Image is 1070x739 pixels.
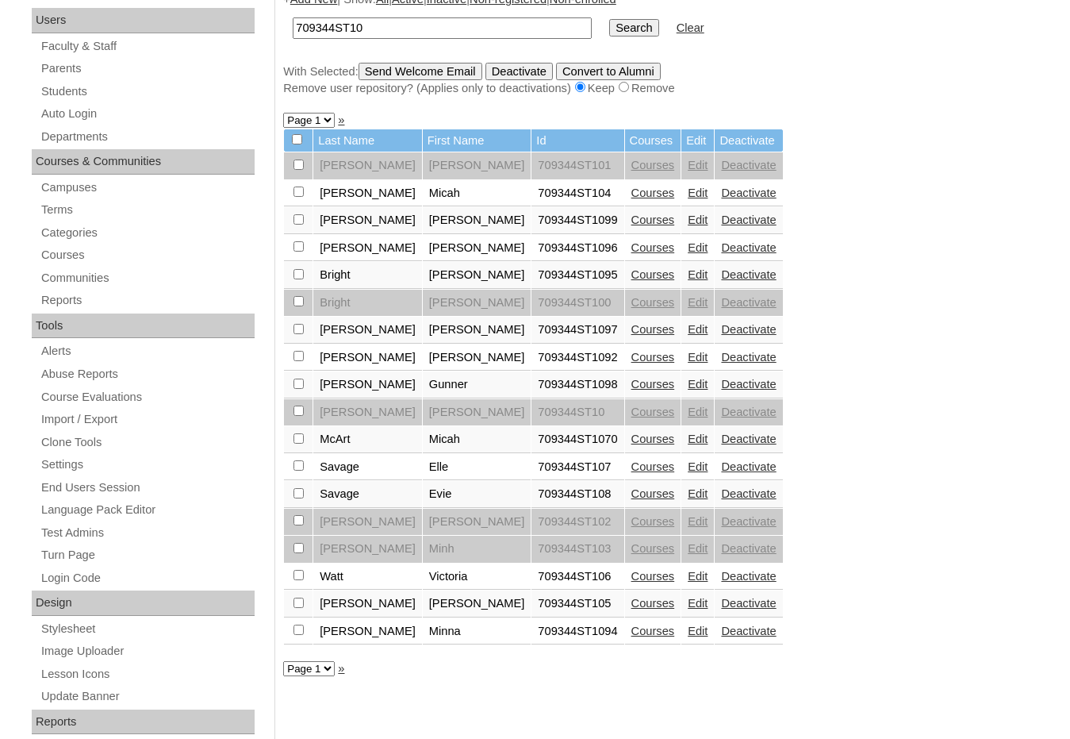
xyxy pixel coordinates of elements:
[721,268,776,281] a: Deactivate
[485,63,553,80] input: Deactivate
[631,570,675,583] a: Courses
[531,618,623,645] td: 709344ST1094
[721,378,776,391] a: Deactivate
[423,207,531,234] td: [PERSON_NAME]
[688,487,708,500] a: Edit
[423,129,531,152] td: First Name
[531,207,623,234] td: 709344ST1099
[313,235,422,262] td: [PERSON_NAME]
[531,564,623,591] td: 709344ST106
[688,515,708,528] a: Edit
[293,17,592,39] input: Search
[721,406,776,418] a: Deactivate
[423,536,531,563] td: Minh
[40,127,255,147] a: Departments
[688,406,708,418] a: Edit
[313,481,422,508] td: Savage
[688,460,708,473] a: Edit
[283,63,1054,97] div: With Selected:
[631,159,675,171] a: Courses
[688,351,708,364] a: Edit
[313,454,422,481] td: Savage
[40,500,255,520] a: Language Pack Editor
[423,180,531,207] td: Micah
[531,235,623,262] td: 709344ST1096
[40,291,255,310] a: Reports
[631,323,675,336] a: Courses
[32,8,255,33] div: Users
[40,478,255,498] a: End Users Session
[531,344,623,371] td: 709344ST1092
[40,245,255,265] a: Courses
[313,509,422,536] td: [PERSON_NAME]
[32,149,255,175] div: Courses & Communities
[631,487,675,500] a: Courses
[40,664,255,684] a: Lesson Icons
[681,129,714,152] td: Edit
[313,317,422,344] td: [PERSON_NAME]
[631,597,675,610] a: Courses
[338,114,344,126] a: »
[721,570,776,583] a: Deactivate
[32,710,255,735] div: Reports
[40,364,255,384] a: Abuse Reports
[631,187,675,199] a: Courses
[423,481,531,508] td: Evie
[721,625,776,637] a: Deactivate
[359,63,482,80] input: Send Welcome Email
[625,129,681,152] td: Courses
[631,351,675,364] a: Courses
[423,262,531,289] td: [PERSON_NAME]
[715,129,782,152] td: Deactivate
[721,159,776,171] a: Deactivate
[40,59,255,79] a: Parents
[313,371,422,398] td: [PERSON_NAME]
[531,591,623,618] td: 709344ST105
[631,296,675,309] a: Courses
[531,180,623,207] td: 709344ST104
[423,591,531,618] td: [PERSON_NAME]
[556,63,661,80] input: Convert to Alumni
[313,129,422,152] td: Last Name
[40,37,255,56] a: Faculty & Staff
[721,515,776,528] a: Deactivate
[40,619,255,639] a: Stylesheet
[423,564,531,591] td: Victoria
[40,82,255,102] a: Students
[40,410,255,429] a: Import / Export
[631,268,675,281] a: Courses
[313,207,422,234] td: [PERSON_NAME]
[40,455,255,475] a: Settings
[721,433,776,445] a: Deactivate
[40,433,255,452] a: Clone Tools
[423,344,531,371] td: [PERSON_NAME]
[40,387,255,407] a: Course Evaluations
[313,426,422,453] td: McArt
[721,487,776,500] a: Deactivate
[313,399,422,426] td: [PERSON_NAME]
[631,433,675,445] a: Courses
[688,625,708,637] a: Edit
[40,178,255,198] a: Campuses
[423,317,531,344] td: [PERSON_NAME]
[721,296,776,309] a: Deactivate
[423,235,531,262] td: [PERSON_NAME]
[531,317,623,344] td: 709344ST1097
[531,262,623,289] td: 709344ST1095
[631,214,675,226] a: Courses
[313,591,422,618] td: [PERSON_NAME]
[283,80,1054,97] div: Remove user repository? (Applies only to deactivations) Keep Remove
[721,460,776,473] a: Deactivate
[531,426,623,453] td: 709344ST1070
[631,625,675,637] a: Courses
[338,662,344,675] a: »
[313,618,422,645] td: [PERSON_NAME]
[313,152,422,179] td: [PERSON_NAME]
[631,378,675,391] a: Courses
[40,545,255,565] a: Turn Page
[313,262,422,289] td: Bright
[721,542,776,555] a: Deactivate
[631,241,675,254] a: Courses
[531,129,623,152] td: Id
[688,159,708,171] a: Edit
